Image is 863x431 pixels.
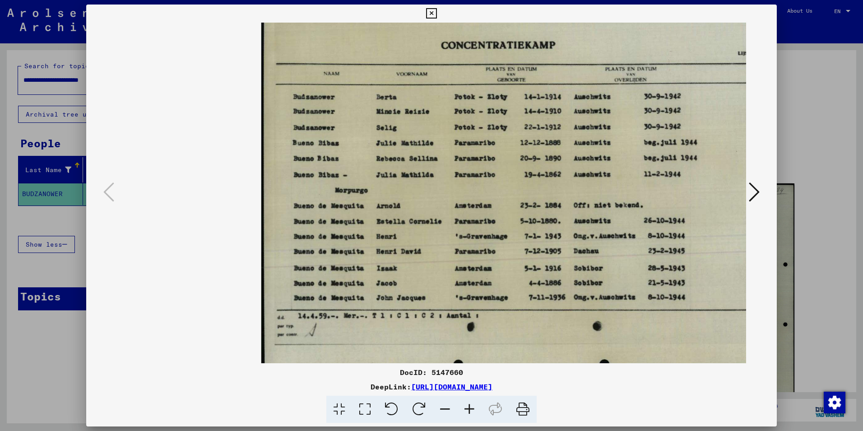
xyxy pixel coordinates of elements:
[411,382,492,391] a: [URL][DOMAIN_NAME]
[823,391,845,413] div: Change consent
[824,392,845,413] img: Change consent
[86,367,777,378] div: DocID: 5147660
[86,381,777,392] div: DeepLink:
